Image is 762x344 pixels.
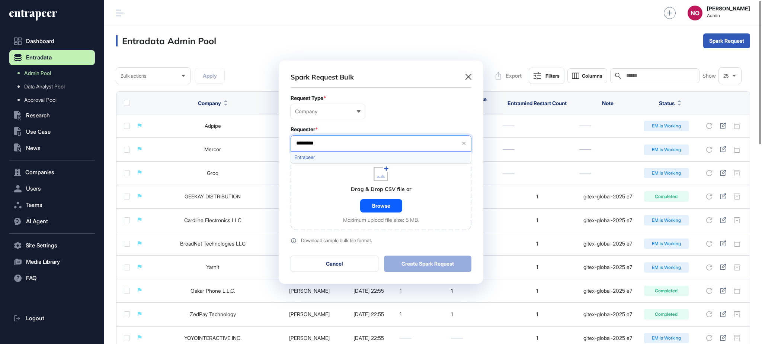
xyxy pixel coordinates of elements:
[294,155,467,160] span: Entrapeer
[301,238,372,243] div: Download sample bulk file format.
[291,256,378,272] button: Cancel
[343,217,419,223] div: Maximum upload file size: 5 MB.
[291,72,354,82] div: Spark Request Bulk
[291,238,471,244] a: Download sample bulk file format.
[351,186,412,193] div: Drag & Drop CSV file or
[295,108,361,114] div: Company
[291,126,471,132] div: Requester
[360,199,402,212] div: Browse
[291,95,471,101] div: Request Type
